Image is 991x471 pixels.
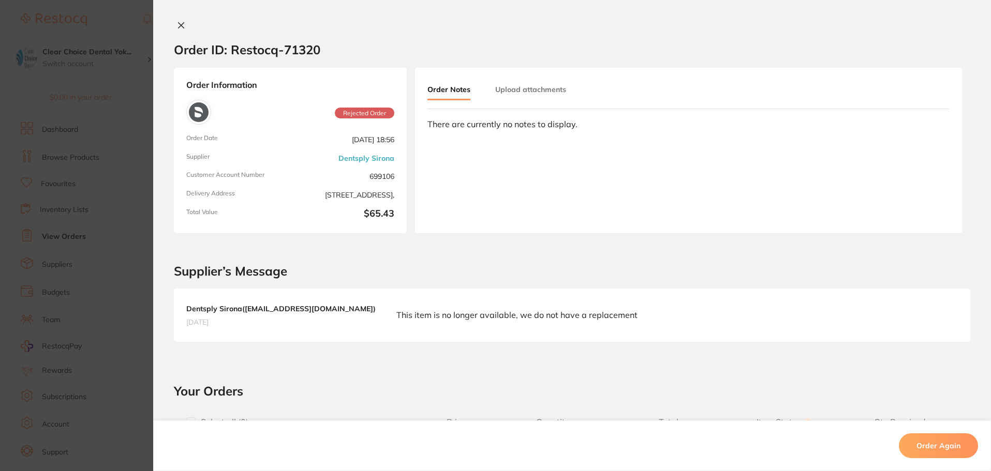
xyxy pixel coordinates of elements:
[294,134,394,145] span: [DATE] 18:56
[338,154,394,162] a: Dentsply Sirona
[186,80,394,92] strong: Order Information
[174,42,320,57] h2: Order ID: Restocq- 71320
[427,119,950,129] div: There are currently no notes to display.
[186,134,286,145] span: Order Date
[174,264,970,279] h2: Supplier’s Message
[294,208,394,221] b: $65.43
[186,304,376,313] b: Dentsply Sirona ( [EMAIL_ADDRESS][DOMAIN_NAME] )
[418,417,495,427] span: Price
[427,80,470,100] button: Order Notes
[174,383,970,399] h2: Your Orders
[186,153,286,163] span: Supplier
[189,102,209,122] img: Dentsply Sirona
[335,108,394,119] span: Rejected Order
[899,433,978,458] button: Order Again
[186,208,286,221] span: Total Value
[294,171,394,181] span: 699106
[727,417,842,427] span: Item Status
[396,309,638,321] p: This item is no longer available, we do not have a replacement
[186,190,286,200] span: Delivery Address
[186,171,286,181] span: Customer Account Number
[495,80,566,99] button: Upload attachments
[186,317,376,327] span: [DATE]
[196,417,248,427] span: Select all ( 0 )
[611,417,727,427] span: Total
[294,190,394,200] span: [STREET_ADDRESS],
[842,417,958,427] span: Qty Received
[495,417,611,427] span: Quantity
